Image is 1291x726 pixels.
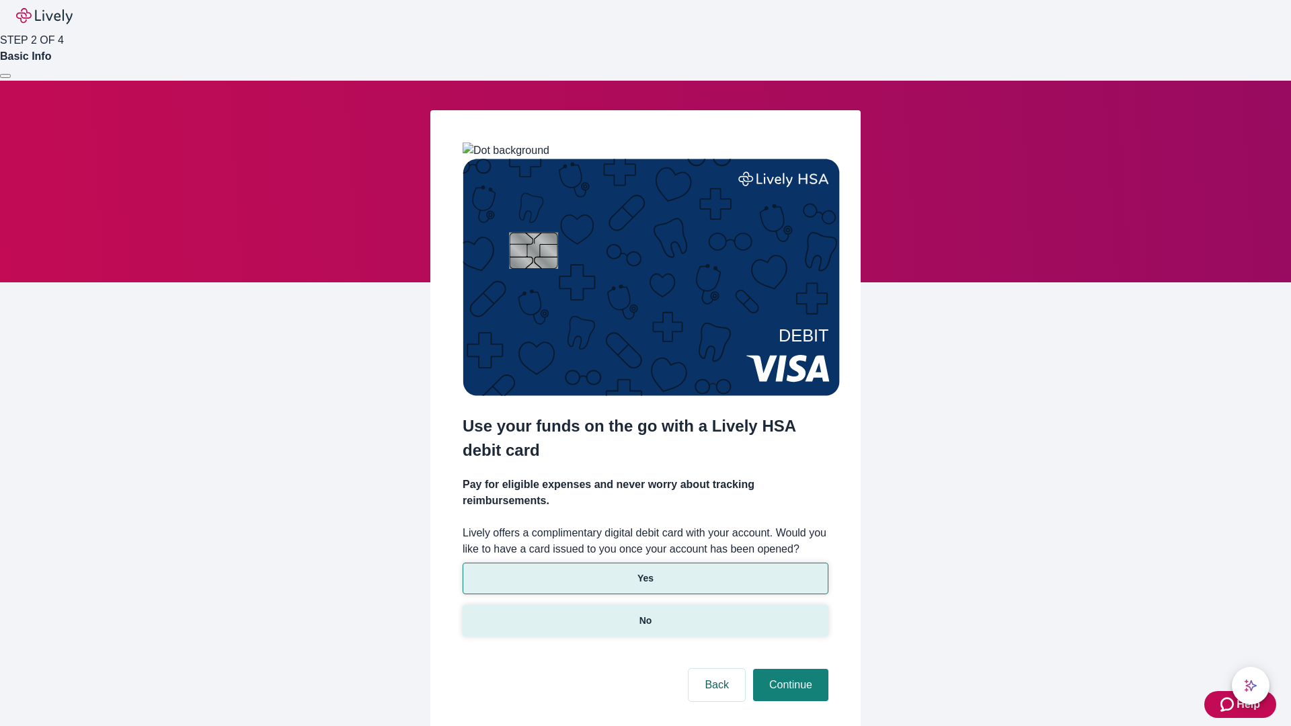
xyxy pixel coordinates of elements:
[463,143,549,159] img: Dot background
[1237,696,1260,713] span: Help
[1204,691,1276,718] button: Zendesk support iconHelp
[463,605,828,637] button: No
[463,525,828,557] label: Lively offers a complimentary digital debit card with your account. Would you like to have a card...
[689,669,745,701] button: Back
[16,8,73,24] img: Lively
[463,563,828,594] button: Yes
[639,614,652,628] p: No
[463,477,828,509] h4: Pay for eligible expenses and never worry about tracking reimbursements.
[1244,679,1257,692] svg: Lively AI Assistant
[753,669,828,701] button: Continue
[1220,696,1237,713] svg: Zendesk support icon
[463,414,828,462] h2: Use your funds on the go with a Lively HSA debit card
[637,571,654,586] p: Yes
[463,159,840,396] img: Debit card
[1232,667,1269,704] button: chat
